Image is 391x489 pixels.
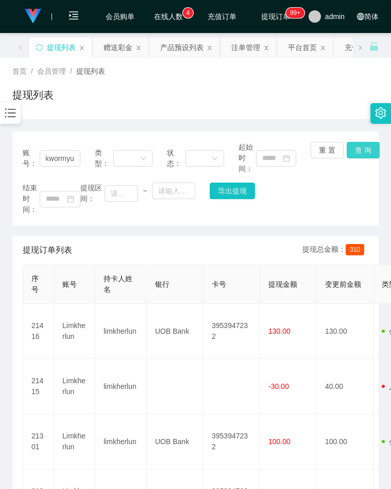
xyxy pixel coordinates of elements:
[320,45,326,51] i: 图标: close
[286,8,304,18] sup: 1111
[231,38,260,57] div: 注单管理
[212,155,218,162] i: 图标: down
[40,150,80,167] input: 请输入
[104,38,132,57] div: 赠送彩金
[47,38,76,57] div: 提现列表
[186,8,190,18] p: 4
[95,359,147,414] td: limkherlun
[369,42,379,51] i: 图标: unlock
[263,45,269,51] i: 图标: close
[375,107,386,119] i: 图标: setting
[12,67,27,75] span: 首页
[70,67,72,75] span: /
[149,13,188,20] span: 在线人数
[76,67,105,75] span: 提现列表
[23,359,54,414] td: 21415
[23,148,40,169] span: 账号：
[203,414,260,469] td: 3953947232
[105,185,138,202] input: 请输入最小值为
[138,186,152,197] span: ~
[347,142,380,158] button: 查 询
[80,183,105,204] span: 提现区间：
[37,67,66,75] span: 会员管理
[311,142,344,158] button: 重 置
[23,414,54,469] td: 21301
[18,45,23,50] i: 图标: left
[135,45,142,51] i: 图标: close
[56,1,91,34] i: 图标: menu-unfold
[62,280,77,288] span: 账号
[317,359,373,414] td: 40.00
[203,304,260,359] td: 3953947232
[345,38,373,57] div: 充值列表
[54,304,95,359] td: Limkherlun
[140,155,146,162] i: 图标: down
[346,244,364,255] span: 310
[283,155,290,162] i: 图标: calendar
[23,244,72,256] span: 提现订单列表
[202,13,242,20] span: 充值订单
[4,106,17,120] i: 图标: bars
[207,45,213,51] i: 图标: close
[212,280,226,288] span: 卡号
[95,148,113,169] span: 类型：
[317,304,373,359] td: 130.00
[155,280,169,288] span: 银行
[152,183,195,199] input: 请输入最大值为
[268,280,297,288] span: 提现金额
[317,414,373,469] td: 100.00
[160,38,203,57] div: 产品预设列表
[25,9,41,23] img: logo.9652507e.png
[54,414,95,469] td: Limkherlun
[104,274,132,294] span: 持卡人姓名
[358,45,363,50] i: 图标: right
[268,327,291,335] span: 130.00
[31,67,33,75] span: /
[31,274,39,294] span: 序号
[302,244,368,256] div: 提现总金额：
[210,183,255,199] button: 导出提现
[79,45,85,51] i: 图标: close
[23,183,40,215] span: 结束时间：
[147,304,203,359] td: UOB Bank
[95,304,147,359] td: limkherlun
[12,87,54,103] h1: 提现列表
[256,13,295,20] span: 提现订单
[183,8,193,18] sup: 4
[239,142,256,174] span: 起始时间：
[54,359,95,414] td: Limkherlun
[325,280,361,288] span: 变更前金额
[357,13,364,20] i: 图标: global
[147,414,203,469] td: UOB Bank
[67,195,74,203] i: 图标: calendar
[167,148,185,169] span: 状态：
[268,382,289,390] span: -30.00
[268,437,291,446] span: 100.00
[23,304,54,359] td: 21416
[288,38,317,57] div: 平台首页
[95,414,147,469] td: limkherlun
[36,44,43,51] i: 图标: sync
